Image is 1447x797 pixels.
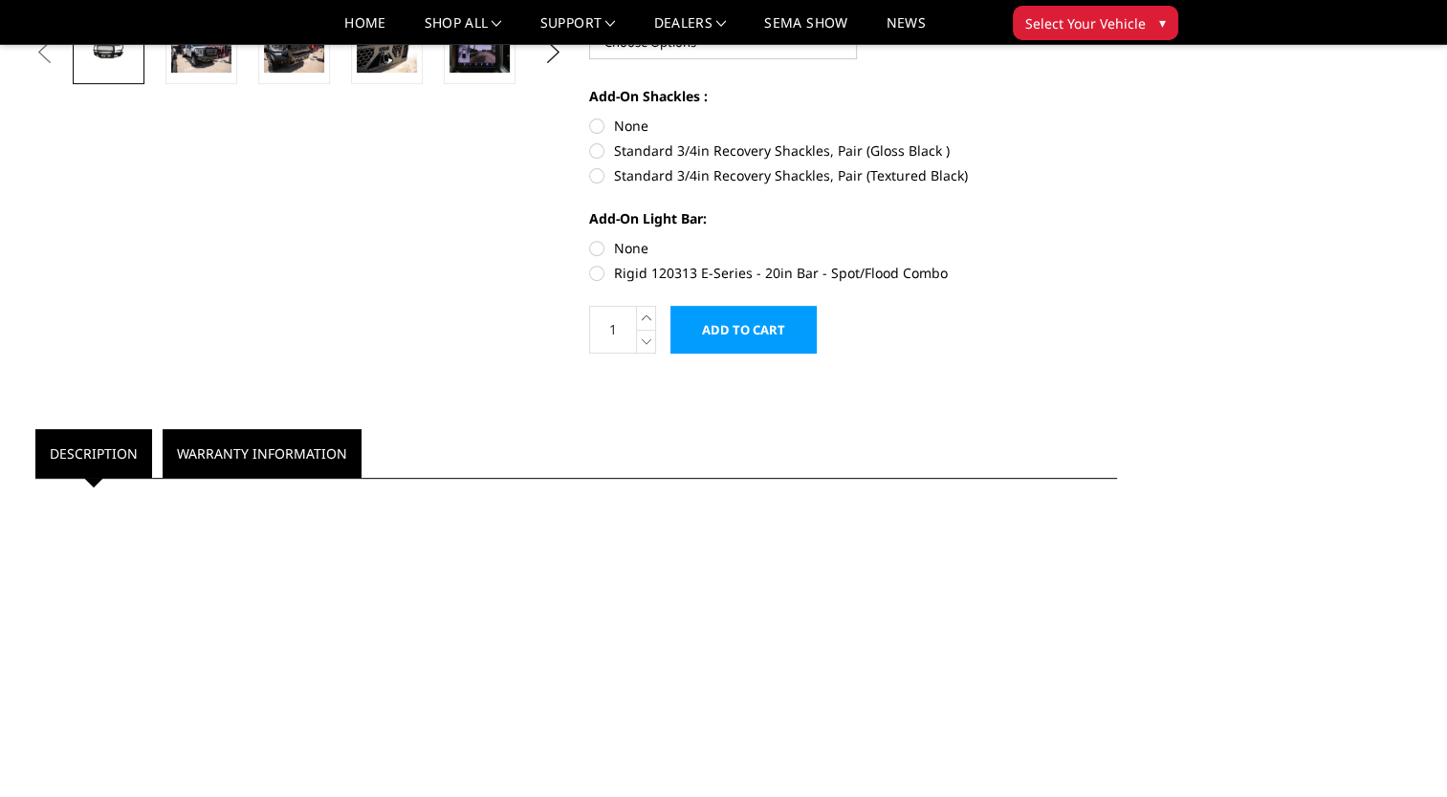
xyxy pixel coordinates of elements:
[589,86,1117,106] label: Add-On Shackles :
[589,238,1117,258] label: None
[540,16,616,44] a: Support
[670,306,817,354] input: Add to Cart
[163,429,362,478] a: Warranty Information
[1025,13,1146,33] span: Select Your Vehicle
[1159,12,1166,32] span: ▾
[589,165,1117,185] label: Standard 3/4in Recovery Shackles, Pair (Textured Black)
[589,208,1117,228] label: Add-On Light Bar:
[425,16,502,44] a: shop all
[589,263,1117,283] label: Rigid 120313 E-Series - 20in Bar - Spot/Flood Combo
[764,16,847,44] a: SEMA Show
[357,32,417,72] img: 2020-2023 GMC Sierra 2500-3500 - FT Series - Extreme Front Bumper
[654,16,727,44] a: Dealers
[589,140,1117,161] label: Standard 3/4in Recovery Shackles, Pair (Gloss Black )
[264,32,324,72] img: 2020-2023 GMC Sierra 2500-3500 - FT Series - Extreme Front Bumper
[538,38,567,67] button: Next
[589,116,1117,136] label: None
[449,32,510,72] img: Clear View Camera: Relocate your front camera and keep the functionality completely.
[886,16,925,44] a: News
[35,429,152,478] a: Description
[31,38,59,67] button: Previous
[171,32,231,72] img: 2020-2023 GMC Sierra 2500-3500 - FT Series - Extreme Front Bumper
[1351,705,1447,797] iframe: Chat Widget
[1013,6,1178,40] button: Select Your Vehicle
[344,16,385,44] a: Home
